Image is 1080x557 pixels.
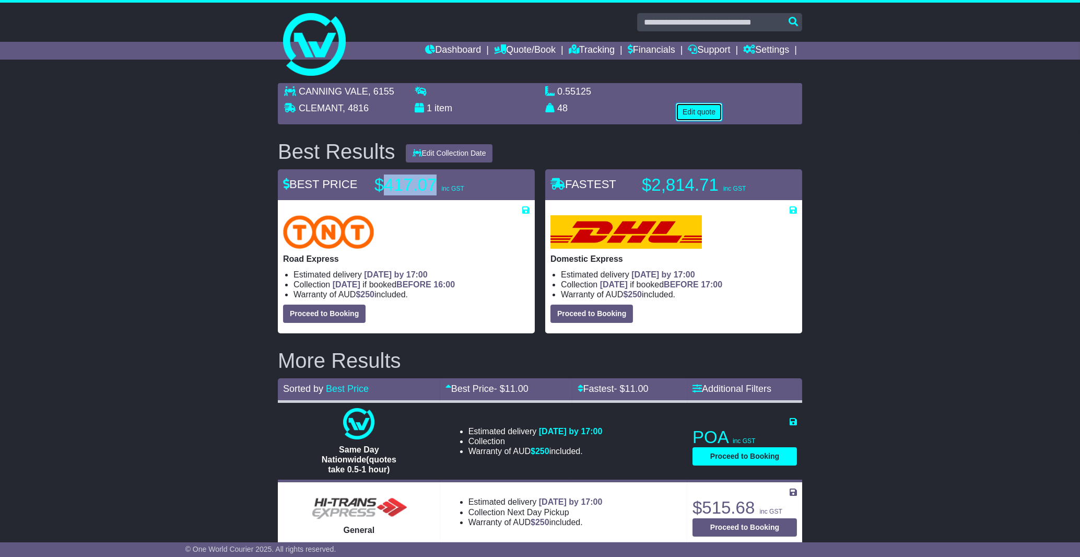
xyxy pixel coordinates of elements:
li: Estimated delivery [561,270,797,280]
span: 11.00 [505,384,529,394]
a: Financials [628,42,675,60]
a: Tracking [569,42,615,60]
span: [DATE] by 17:00 [539,497,603,506]
span: [DATE] [333,280,360,289]
span: 17:00 [701,280,722,289]
span: [DATE] [600,280,628,289]
a: Support [688,42,731,60]
li: Collection [468,507,603,517]
span: 250 [535,447,549,456]
span: BEST PRICE [283,178,357,191]
span: General [344,526,375,535]
li: Collection [468,436,603,446]
li: Estimated delivery [294,270,530,280]
a: Quote/Book [494,42,556,60]
span: 250 [628,290,642,299]
span: inc GST [441,185,464,192]
span: inc GST [723,185,746,192]
span: CLEMANT [299,103,343,113]
li: Collection [294,280,530,289]
h2: More Results [278,349,802,372]
li: Warranty of AUD included. [468,446,603,456]
a: Settings [743,42,789,60]
span: BEFORE [664,280,699,289]
p: Domestic Express [550,254,797,264]
li: Warranty of AUD included. [294,289,530,299]
span: item [435,103,452,113]
span: 1 [427,103,432,113]
a: Best Price- $11.00 [445,384,529,394]
span: inc GST [759,508,782,515]
p: POA [692,427,797,448]
span: 250 [535,518,549,527]
a: Additional Filters [692,384,771,394]
img: One World Courier: Same Day Nationwide(quotes take 0.5-1 hour) [343,408,374,439]
span: 250 [360,290,374,299]
button: Proceed to Booking [550,305,633,323]
span: - $ [494,384,529,394]
span: CANNING VALE [299,86,368,97]
span: - $ [614,384,649,394]
img: HiTrans (Machship): General [307,489,411,520]
img: DHL: Domestic Express [550,215,702,249]
span: 0.55125 [557,86,591,97]
span: 48 [557,103,568,113]
button: Edit quote [676,103,722,121]
span: [DATE] by 17:00 [364,270,428,279]
span: [DATE] by 17:00 [631,270,695,279]
span: , 6155 [368,86,394,97]
a: Dashboard [425,42,481,60]
li: Warranty of AUD included. [561,289,797,299]
span: $ [531,518,549,527]
li: Warranty of AUD included. [468,517,603,527]
button: Proceed to Booking [283,305,366,323]
button: Proceed to Booking [692,518,797,537]
p: $417.07 [374,175,505,195]
a: Best Price [326,384,369,394]
span: [DATE] by 17:00 [539,427,603,436]
p: Road Express [283,254,530,264]
li: Estimated delivery [468,497,603,507]
span: Same Day Nationwide(quotes take 0.5-1 hour) [322,445,396,474]
a: Fastest- $11.00 [578,384,649,394]
span: 16:00 [433,280,455,289]
span: $ [623,290,642,299]
span: © One World Courier 2025. All rights reserved. [185,545,336,553]
p: $515.68 [692,497,797,518]
button: Edit Collection Date [406,144,493,163]
span: BEFORE [396,280,431,289]
span: if booked [600,280,722,289]
button: Proceed to Booking [692,447,797,466]
span: , 4816 [343,103,369,113]
span: $ [531,447,549,456]
span: if booked [333,280,455,289]
span: inc GST [733,437,755,445]
li: Estimated delivery [468,426,603,436]
span: $ [356,290,374,299]
img: TNT Domestic: Road Express [283,215,374,249]
span: Sorted by [283,384,323,394]
span: 11.00 [625,384,649,394]
span: FASTEST [550,178,616,191]
p: $2,814.71 [642,175,772,195]
li: Collection [561,280,797,289]
div: Best Results [273,140,401,163]
span: Next Day Pickup [507,508,569,517]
